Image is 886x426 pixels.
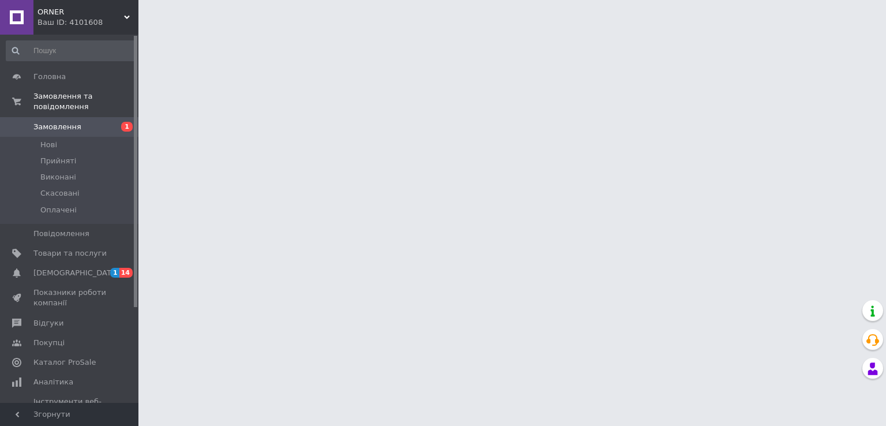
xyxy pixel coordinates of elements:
span: Замовлення [33,122,81,132]
input: Пошук [6,40,136,61]
span: Замовлення та повідомлення [33,91,138,112]
span: Покупці [33,338,65,348]
span: Прийняті [40,156,76,166]
span: 14 [119,268,133,278]
span: Скасовані [40,188,80,199]
span: ORNER [37,7,124,17]
span: Каталог ProSale [33,357,96,368]
span: Інструменти веб-майстра та SEO [33,397,107,417]
span: Нові [40,140,57,150]
span: [DEMOGRAPHIC_DATA] [33,268,119,278]
div: Ваш ID: 4101608 [37,17,138,28]
span: Виконані [40,172,76,182]
span: 1 [121,122,133,132]
span: Показники роботи компанії [33,287,107,308]
span: Аналітика [33,377,73,387]
span: Товари та послуги [33,248,107,259]
span: Повідомлення [33,229,89,239]
span: Оплачені [40,205,77,215]
span: Відгуки [33,318,63,328]
span: Головна [33,72,66,82]
span: 1 [110,268,119,278]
